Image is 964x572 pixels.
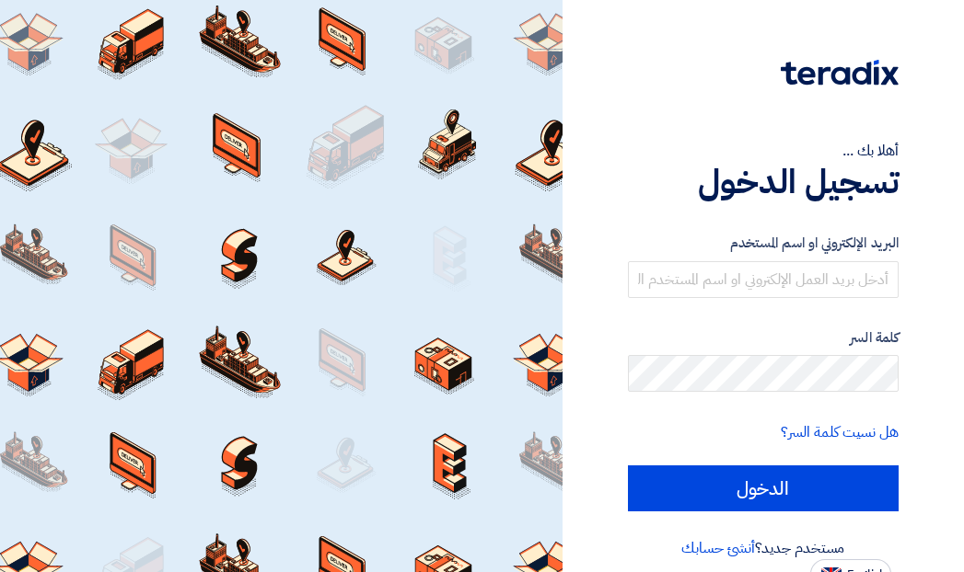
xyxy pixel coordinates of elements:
a: هل نسيت كلمة السر؟ [781,421,899,443]
label: كلمة السر [628,327,899,349]
div: مستخدم جديد؟ [628,537,899,559]
h1: تسجيل الدخول [628,162,899,202]
div: أهلا بك ... [628,140,899,162]
img: Teradix logo [781,60,899,86]
input: الدخول [628,465,899,511]
input: أدخل بريد العمل الإلكتروني او اسم المستخدم الخاص بك ... [628,261,899,298]
a: أنشئ حسابك [681,537,754,559]
label: البريد الإلكتروني او اسم المستخدم [628,233,899,254]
